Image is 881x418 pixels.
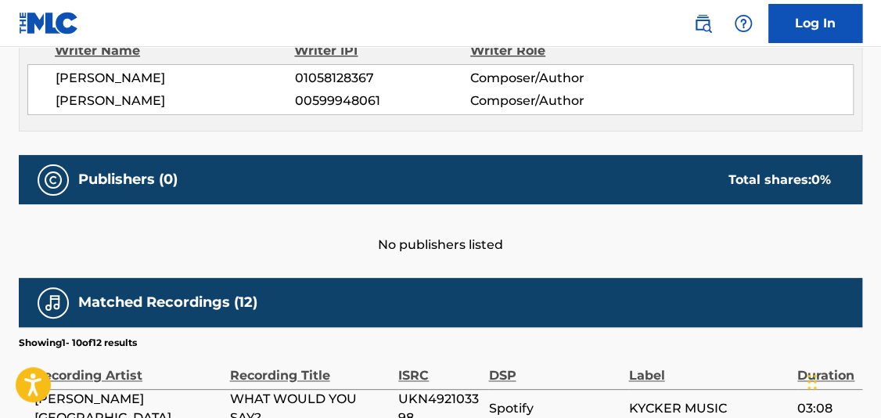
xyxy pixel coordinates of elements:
h5: Matched Recordings (12) [78,294,257,312]
div: No publishers listed [19,204,862,254]
span: KYCKER MUSIC [628,399,789,418]
span: 03:08 [797,399,854,418]
span: [PERSON_NAME] [56,92,295,110]
span: Composer/Author [470,92,630,110]
div: Writer IPI [294,41,470,60]
h5: Publishers (0) [78,171,178,189]
div: Writer Name [55,41,294,60]
p: Showing 1 - 10 of 12 results [19,336,137,350]
a: Public Search [687,8,718,39]
span: [PERSON_NAME] [56,69,295,88]
img: Matched Recordings [44,294,63,312]
img: Publishers [44,171,63,189]
img: help [734,14,753,33]
span: 01058128367 [295,69,470,88]
iframe: Chat Widget [803,343,881,418]
img: search [693,14,712,33]
img: MLC Logo [19,12,79,34]
div: Recording Artist [34,350,222,385]
span: 0 % [811,172,831,187]
div: ISRC [398,350,480,385]
div: Duration [797,350,854,385]
div: Recording Title [230,350,391,385]
span: Composer/Author [470,69,630,88]
div: Drag [807,359,817,405]
div: DSP [488,350,620,385]
a: Log In [768,4,862,43]
div: Total shares: [728,171,831,189]
span: 00599948061 [295,92,470,110]
div: Help [728,8,759,39]
div: Writer Role [470,41,630,60]
div: Label [628,350,789,385]
span: Spotify [488,399,620,418]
